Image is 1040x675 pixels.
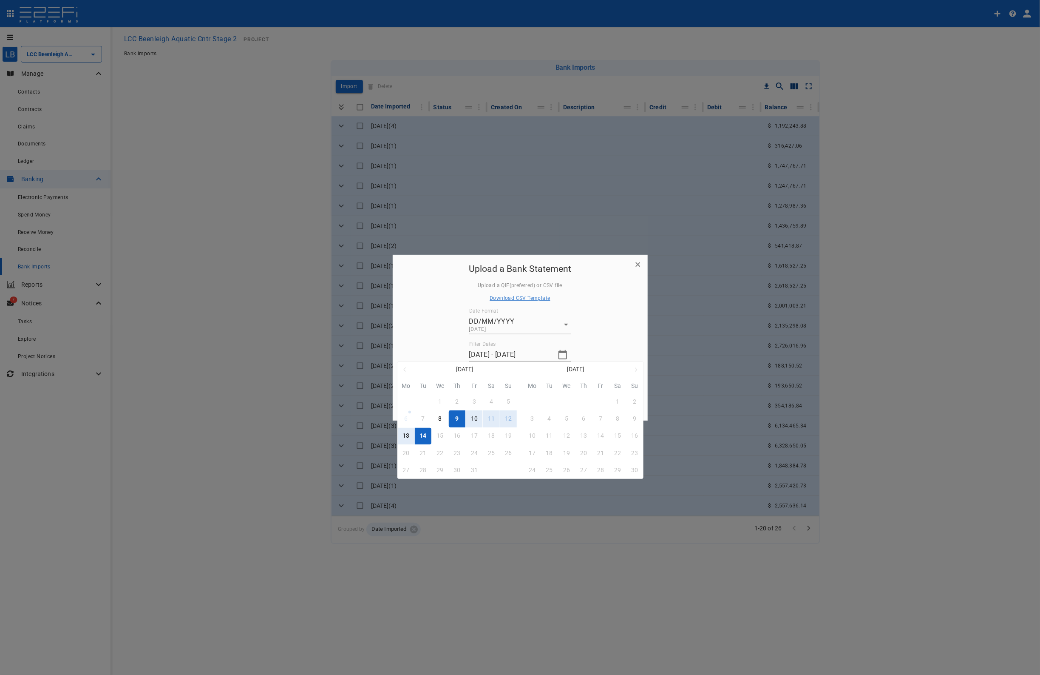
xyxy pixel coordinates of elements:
button: 27 October 2025 [398,462,414,478]
div: 19 [505,431,512,441]
button: 14 October 2025 [415,428,431,444]
button: 20 October 2025 [398,445,414,461]
button: 7 November 2025 [592,410,609,427]
button: 11 October 2025 [483,410,499,427]
button: 26 November 2025 [558,462,575,478]
button: 18 October 2025 [483,428,499,444]
button: 30 October 2025 [449,462,465,478]
button: 22 November 2025 [609,445,626,461]
button: [DATE] [413,362,517,377]
div: 28 [419,466,426,475]
div: 7 [421,414,425,424]
button: 2 November 2025 [626,393,643,410]
th: Tu [414,382,431,393]
div: 8 [616,414,619,424]
button: 3 October 2025 [466,393,482,410]
button: 19 October 2025 [500,428,517,444]
div: 13 [580,431,587,441]
div: 23 [632,449,638,458]
button: 13 November 2025 [575,428,592,444]
button: 5 November 2025 [558,410,575,427]
div: 20 [402,449,409,458]
div: 8 [438,414,442,424]
div: 28 [597,466,604,475]
div: 15 [436,431,443,441]
button: 15 November 2025 [609,428,626,444]
th: Th [449,382,466,393]
div: 29 [614,466,621,475]
button: 16 November 2025 [626,428,643,444]
button: 8 October 2025 [432,410,448,427]
button: 6 October 2025 [398,410,414,427]
div: 21 [597,449,604,458]
button: 9 November 2025 [626,410,643,427]
th: Mo [397,382,414,393]
button: 5 October 2025 [500,393,517,410]
button: 28 October 2025 [415,462,431,478]
div: 29 [436,466,443,475]
div: 30 [454,466,461,475]
button: 23 November 2025 [626,445,643,461]
div: 23 [454,449,461,458]
button: 15 October 2025 [432,428,448,444]
button: 13 October 2025 [398,428,414,444]
div: 9 [456,414,459,424]
div: 6 [582,414,585,424]
div: 16 [454,431,461,441]
div: 10 [529,431,536,441]
div: 2 [456,397,459,407]
div: 4 [490,397,493,407]
button: 26 October 2025 [500,445,517,461]
button: 18 November 2025 [541,445,558,461]
button: 19 November 2025 [558,445,575,461]
button: 29 October 2025 [432,462,448,478]
th: Sa [483,382,500,393]
div: 9 [633,414,637,424]
th: Su [500,382,517,393]
button: 22 October 2025 [432,445,448,461]
div: 11 [488,414,495,424]
button: 7 October 2025 [415,410,431,427]
div: 3 [530,414,534,424]
div: 6 [404,414,408,424]
th: Mo [524,382,541,393]
button: 11 November 2025 [541,428,558,444]
div: 22 [436,449,443,458]
button: 1 October 2025 [432,393,448,410]
button: 17 November 2025 [524,445,541,461]
div: 1 [438,397,442,407]
button: 24 October 2025 [466,445,482,461]
div: 13 [402,431,409,441]
button: 4 October 2025 [483,393,499,410]
button: 29 November 2025 [609,462,626,478]
button: 12 November 2025 [558,428,575,444]
div: 14 [419,431,426,441]
button: 2 October 2025 [449,393,465,410]
button: [DATE] [524,362,628,377]
div: 11 [546,431,553,441]
div: 19 [563,449,570,458]
div: 10 [471,414,478,424]
th: Su [626,382,643,393]
div: 24 [471,449,478,458]
button: 23 October 2025 [449,445,465,461]
div: 16 [632,431,638,441]
div: 12 [563,431,570,441]
div: 24 [529,466,536,475]
button: 31 October 2025 [466,462,482,478]
div: 17 [471,431,478,441]
th: Th [575,382,592,393]
div: 7 [599,414,602,424]
th: We [431,382,448,393]
button: 6 November 2025 [575,410,592,427]
div: 26 [505,449,512,458]
div: 3 [473,397,476,407]
button: 25 October 2025 [483,445,499,461]
div: 21 [419,449,426,458]
div: 1 [616,397,619,407]
button: 17 October 2025 [466,428,482,444]
th: Tu [541,382,558,393]
div: 17 [529,449,536,458]
button: 20 November 2025 [575,445,592,461]
th: Fr [592,382,609,393]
